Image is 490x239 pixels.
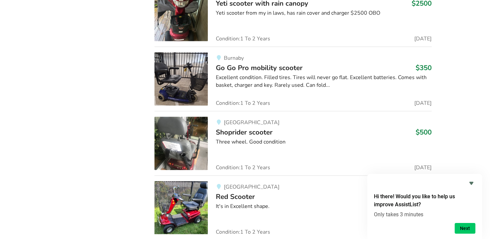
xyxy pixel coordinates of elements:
[455,223,475,234] button: Next question
[216,203,432,210] div: It's in Excellent shape.
[216,229,270,235] span: Condition: 1 To 2 Years
[154,47,432,111] a: mobility-go go pro mobility scooterBurnabyGo Go Pro mobility scooter$350Excellent condition. Fill...
[154,181,208,235] img: mobility-red scooter
[223,119,279,126] span: [GEOGRAPHIC_DATA]
[216,9,432,17] div: Yeti scooter from my in laws, has rain cover and charger $2500 OBO
[216,192,255,201] span: Red Scooter
[216,36,270,41] span: Condition: 1 To 2 Years
[416,128,432,137] h3: $500
[223,183,279,191] span: [GEOGRAPHIC_DATA]
[216,165,270,170] span: Condition: 1 To 2 Years
[374,193,475,209] h2: Hi there! Would you like to help us improve AssistList?
[414,36,432,41] span: [DATE]
[467,179,475,187] button: Hide survey
[414,100,432,106] span: [DATE]
[416,63,432,72] h3: $350
[374,179,475,234] div: Hi there! Would you like to help us improve AssistList?
[374,211,475,218] p: Only takes 3 minutes
[154,117,208,170] img: mobility-shoprider scooter
[216,128,273,137] span: Shoprider scooter
[216,63,303,72] span: Go Go Pro mobility scooter
[154,52,208,106] img: mobility-go go pro mobility scooter
[414,165,432,170] span: [DATE]
[216,100,270,106] span: Condition: 1 To 2 Years
[223,54,243,62] span: Burnaby
[216,74,432,89] div: Excellent condition. Filled tires. Tires will never go flat. Excellent batteries. Comes with bask...
[154,111,432,176] a: mobility-shoprider scooter[GEOGRAPHIC_DATA]Shoprider scooter$500Three wheel. Good conditionCondit...
[216,138,432,146] div: Three wheel. Good condition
